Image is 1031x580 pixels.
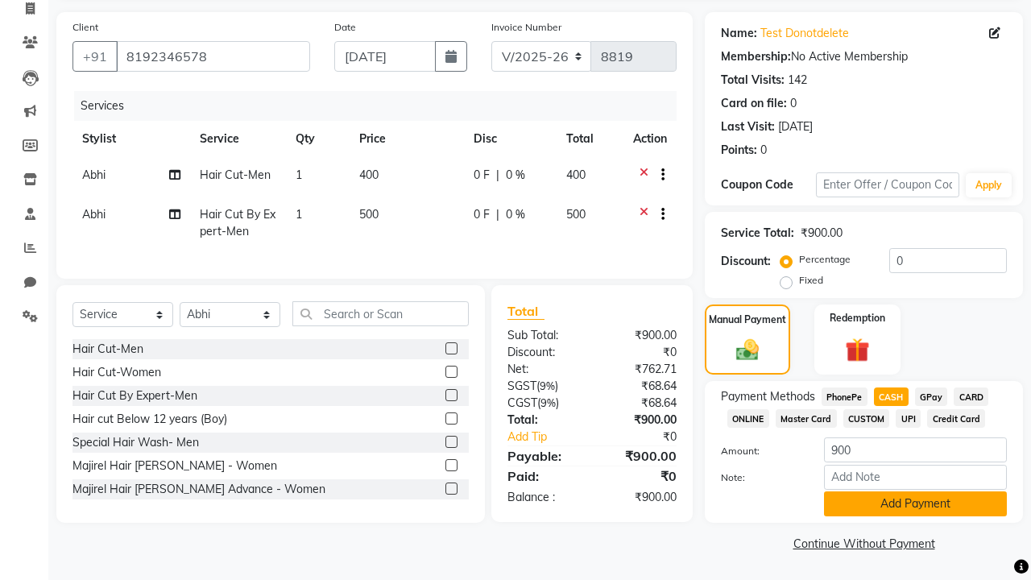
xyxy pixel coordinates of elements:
div: Discount: [721,253,771,270]
div: ₹0 [592,344,689,361]
div: Majirel Hair [PERSON_NAME] - Women [72,458,277,474]
div: ₹900.00 [592,412,689,429]
div: Balance : [495,489,592,506]
div: Hair Cut-Men [72,341,143,358]
th: Stylist [72,121,190,157]
div: Coupon Code [721,176,816,193]
a: Test Donotdelete [760,25,849,42]
label: Note: [709,470,812,485]
span: 0 F [474,167,490,184]
div: Service Total: [721,225,794,242]
input: Search or Scan [292,301,469,326]
span: ONLINE [727,409,769,428]
th: Qty [286,121,350,157]
th: Price [350,121,464,157]
div: ₹68.64 [592,378,689,395]
span: 0 % [506,167,525,184]
div: Hair Cut By Expert-Men [72,387,197,404]
label: Invoice Number [491,20,561,35]
div: Total Visits: [721,72,785,89]
div: Membership: [721,48,791,65]
input: Amount [824,437,1007,462]
span: SGST [507,379,536,393]
span: 400 [359,168,379,182]
span: 9% [540,396,556,409]
label: Date [334,20,356,35]
input: Search by Name/Mobile/Email/Code [116,41,310,72]
label: Redemption [830,311,885,325]
span: 0 F [474,206,490,223]
span: CARD [954,387,988,406]
div: ₹0 [592,466,689,486]
div: Paid: [495,466,592,486]
div: Points: [721,142,757,159]
span: UPI [896,409,921,428]
th: Action [623,121,677,157]
span: Hair Cut By Expert-Men [200,207,275,238]
div: No Active Membership [721,48,1007,65]
span: 400 [566,168,586,182]
span: CASH [874,387,909,406]
a: Continue Without Payment [708,536,1020,553]
div: Special Hair Wash- Men [72,434,199,451]
a: Add Tip [495,429,608,445]
span: Credit Card [927,409,985,428]
span: 1 [296,207,302,222]
div: ₹762.71 [592,361,689,378]
label: Fixed [799,273,823,288]
th: Service [190,121,286,157]
span: 0 % [506,206,525,223]
div: Majirel Hair [PERSON_NAME] Advance - Women [72,481,325,498]
th: Disc [464,121,557,157]
span: Total [507,303,544,320]
div: Hair cut Below 12 years (Boy) [72,411,227,428]
div: 142 [788,72,807,89]
span: 9% [540,379,555,392]
div: ₹900.00 [592,446,689,466]
div: [DATE] [778,118,813,135]
div: ₹900.00 [592,489,689,506]
label: Amount: [709,444,812,458]
div: Sub Total: [495,327,592,344]
button: +91 [72,41,118,72]
button: Apply [966,173,1012,197]
span: Abhi [82,207,106,222]
input: Add Note [824,465,1007,490]
span: | [496,167,499,184]
div: Net: [495,361,592,378]
div: ₹900.00 [592,327,689,344]
div: 0 [790,95,797,112]
div: ( ) [495,378,592,395]
img: _gift.svg [838,335,878,366]
span: Hair Cut-Men [200,168,271,182]
div: Card on file: [721,95,787,112]
span: Payment Methods [721,388,815,405]
span: CGST [507,396,537,410]
span: 1 [296,168,302,182]
span: GPay [915,387,948,406]
span: PhonePe [822,387,867,406]
span: CUSTOM [843,409,890,428]
div: ₹0 [608,429,689,445]
span: | [496,206,499,223]
div: ₹68.64 [592,395,689,412]
div: ₹900.00 [801,225,843,242]
th: Total [557,121,623,157]
span: Abhi [82,168,106,182]
div: Hair Cut-Women [72,364,161,381]
img: _cash.svg [729,337,767,363]
div: Name: [721,25,757,42]
div: Total: [495,412,592,429]
div: 0 [760,142,767,159]
span: 500 [566,207,586,222]
button: Add Payment [824,491,1007,516]
div: Last Visit: [721,118,775,135]
div: Discount: [495,344,592,361]
input: Enter Offer / Coupon Code [816,172,959,197]
div: Services [74,91,689,121]
label: Client [72,20,98,35]
span: 500 [359,207,379,222]
label: Manual Payment [709,313,786,327]
div: ( ) [495,395,592,412]
label: Percentage [799,252,851,267]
